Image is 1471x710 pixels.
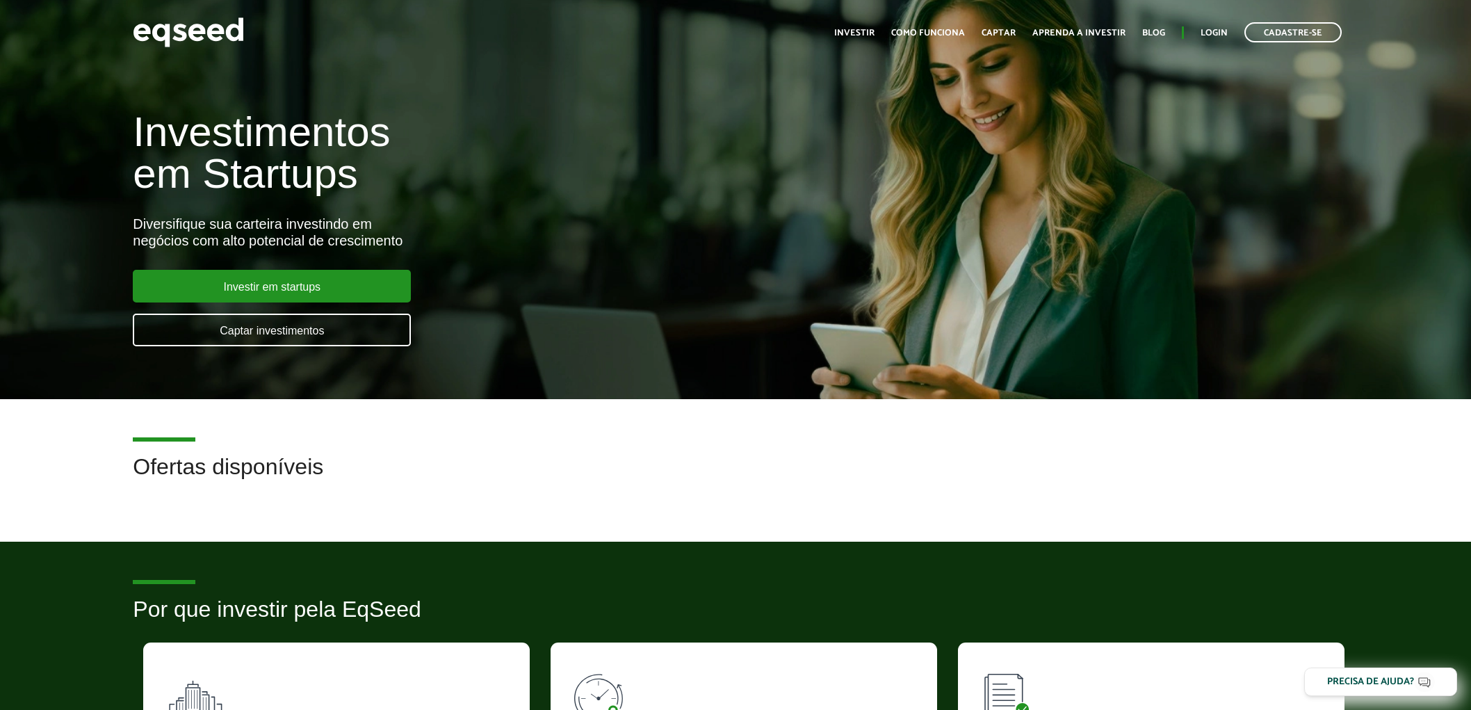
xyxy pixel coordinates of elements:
[1032,29,1125,38] a: Aprenda a investir
[133,597,1338,643] h2: Por que investir pela EqSeed
[982,29,1016,38] a: Captar
[133,111,847,195] h1: Investimentos em Startups
[133,216,847,249] div: Diversifique sua carteira investindo em negócios com alto potencial de crescimento
[133,455,1338,500] h2: Ofertas disponíveis
[133,14,244,51] img: EqSeed
[1244,22,1342,42] a: Cadastre-se
[1142,29,1165,38] a: Blog
[1201,29,1228,38] a: Login
[133,314,411,346] a: Captar investimentos
[891,29,965,38] a: Como funciona
[834,29,875,38] a: Investir
[133,270,411,302] a: Investir em startups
